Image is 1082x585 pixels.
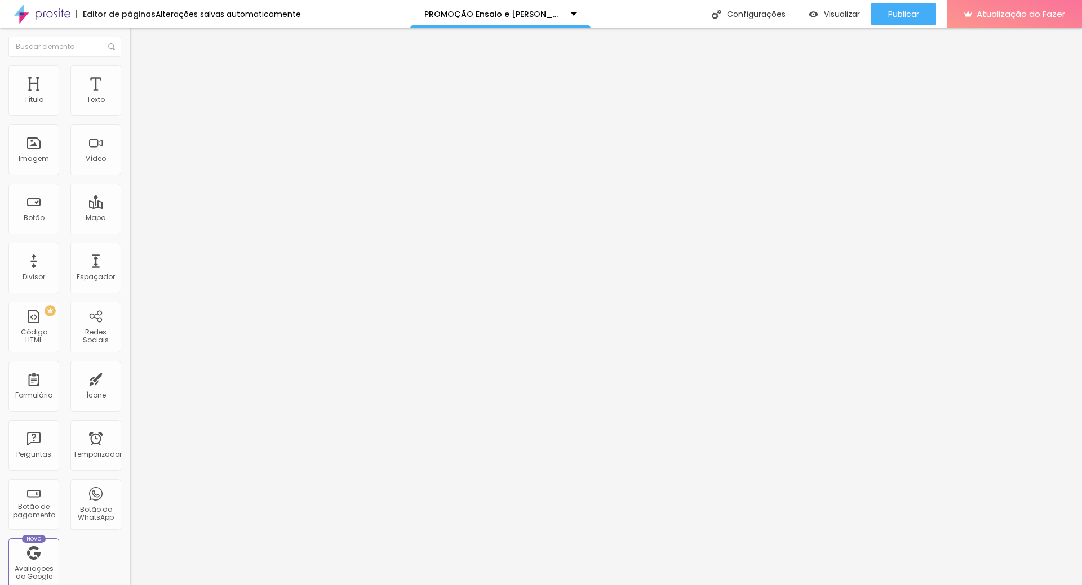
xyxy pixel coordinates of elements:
font: Atualização do Fazer [977,8,1065,20]
iframe: Editor [130,28,1082,585]
img: Ícone [712,10,721,19]
font: Mapa [86,213,106,222]
button: Visualizar [797,3,871,25]
font: Vídeo [86,154,106,163]
font: Espaçador [77,272,115,282]
font: Configurações [727,8,786,20]
font: Botão [24,213,45,222]
font: Formulário [15,390,52,400]
font: Visualizar [824,8,860,20]
button: Publicar [871,3,936,25]
font: Temporizador [73,449,122,459]
input: Buscar elemento [8,37,121,57]
font: Código HTML [21,327,47,345]
font: Redes Sociais [83,327,109,345]
font: Botão de pagamento [13,502,55,519]
font: Botão do WhatsApp [78,504,114,522]
font: Imagem [19,154,49,163]
font: PROMOÇÃO Ensaio e [PERSON_NAME] Sensual [424,8,613,20]
font: Título [24,95,43,104]
img: view-1.svg [809,10,818,19]
font: Texto [87,95,105,104]
font: Ícone [86,390,106,400]
font: Editor de páginas [83,8,156,20]
font: Divisor [23,272,45,282]
font: Publicar [888,8,919,20]
font: Novo [26,535,42,542]
font: Alterações salvas automaticamente [156,8,301,20]
img: Ícone [108,43,115,50]
font: Avaliações do Google [15,564,54,581]
font: Perguntas [16,449,51,459]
